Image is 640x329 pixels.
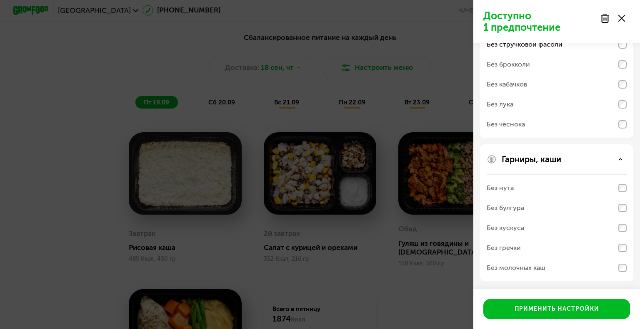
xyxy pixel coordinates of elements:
[487,203,524,213] div: Без булгура
[483,10,595,33] p: Доступно 1 предпочтение
[487,79,527,89] div: Без кабачков
[487,243,521,253] div: Без гречки
[515,305,599,313] div: Применить настройки
[483,299,630,319] button: Применить настройки
[487,119,525,129] div: Без чеснока
[487,263,545,273] div: Без молочных каш
[502,154,561,164] p: Гарниры, каши
[487,223,524,233] div: Без кускуса
[487,59,530,69] div: Без брокколи
[487,99,513,109] div: Без лука
[487,40,562,49] div: Без стручковой фасоли
[487,183,514,193] div: Без нута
